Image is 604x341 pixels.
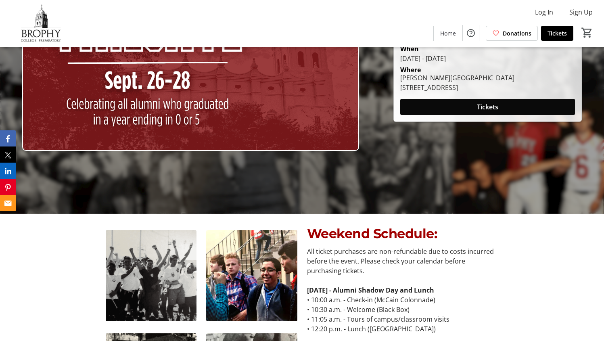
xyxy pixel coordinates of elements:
div: [STREET_ADDRESS] [400,83,514,92]
span: Tickets [548,29,567,38]
img: Brophy College Preparatory 's Logo [5,3,77,44]
p: • 11:05 a.m. - Tours of campus/classroom visits [307,314,499,324]
img: undefined [206,230,297,321]
span: Tickets [477,102,498,112]
strong: [DATE] - Alumni Shadow Day and Lunch [307,286,434,295]
span: Log In [535,7,553,17]
p: • 10:30 a.m. - Welcome (Black Box) [307,305,499,314]
p: All ticket purchases are non-refundable due to costs incurred before the event. Please check your... [307,247,499,276]
a: Donations [486,26,538,41]
span: Donations [503,29,531,38]
div: Where [400,67,421,73]
button: Tickets [400,99,575,115]
span: Home [440,29,456,38]
p: • 12:20 p.m. - Lunch ([GEOGRAPHIC_DATA]) [307,324,499,334]
button: Sign Up [563,6,599,19]
a: Home [434,26,462,41]
span: Sign Up [569,7,593,17]
div: When [400,44,419,54]
div: [PERSON_NAME][GEOGRAPHIC_DATA] [400,73,514,83]
span: Weekend Schedule: [307,226,437,241]
button: Cart [580,25,594,40]
button: Log In [529,6,560,19]
button: Help [463,25,479,41]
img: undefined [106,230,197,321]
p: • 10:00 a.m. - Check-in (McCain Colonnade) [307,295,499,305]
a: Tickets [541,26,573,41]
div: [DATE] - [DATE] [400,54,575,63]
